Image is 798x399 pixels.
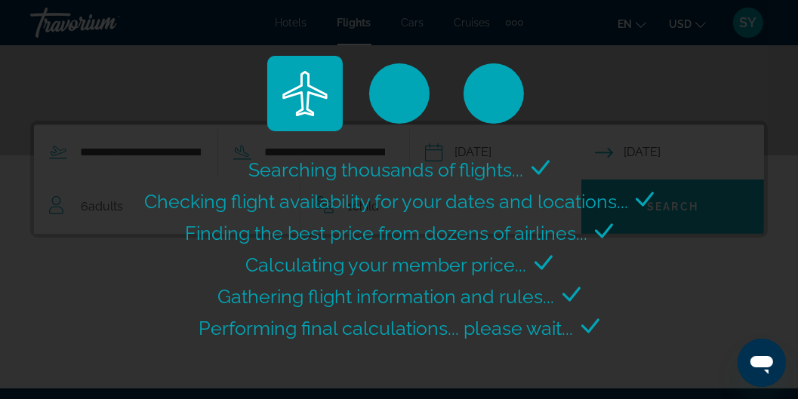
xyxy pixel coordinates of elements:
[199,317,574,339] span: Performing final calculations... please wait...
[218,285,555,308] span: Gathering flight information and rules...
[249,158,524,181] span: Searching thousands of flights...
[144,190,628,213] span: Checking flight availability for your dates and locations...
[738,339,786,387] iframe: Button to launch messaging window
[185,222,587,244] span: Finding the best price from dozens of airlines...
[246,253,527,276] span: Calculating your member price...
